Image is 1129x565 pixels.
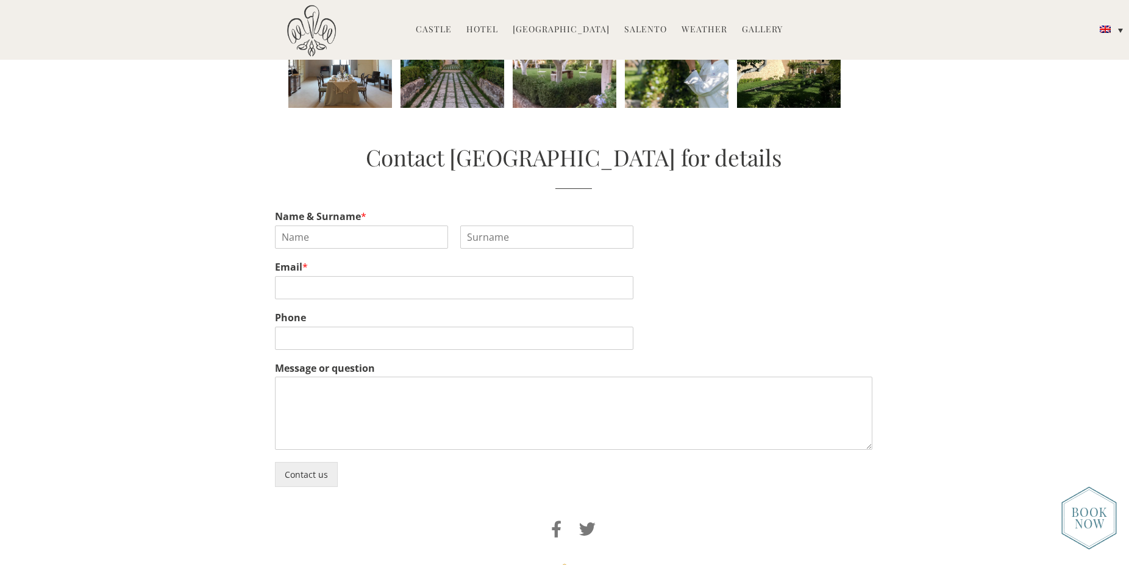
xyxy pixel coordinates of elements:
[460,226,633,249] input: Surname
[287,5,336,57] img: Castello di Ugento
[1061,486,1117,550] img: new-booknow.png
[466,23,498,37] a: Hotel
[275,141,872,190] h2: Contact [GEOGRAPHIC_DATA] for details
[275,210,872,223] label: Name & Surname
[682,23,727,37] a: Weather
[275,226,448,249] input: Name
[513,23,610,37] a: [GEOGRAPHIC_DATA]
[742,23,783,37] a: Gallery
[275,362,872,375] label: Message or question
[1100,26,1111,33] img: English
[416,23,452,37] a: Castle
[275,311,872,324] label: Phone
[275,261,872,274] label: Email
[275,462,338,487] button: Contact us
[624,23,667,37] a: Salento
